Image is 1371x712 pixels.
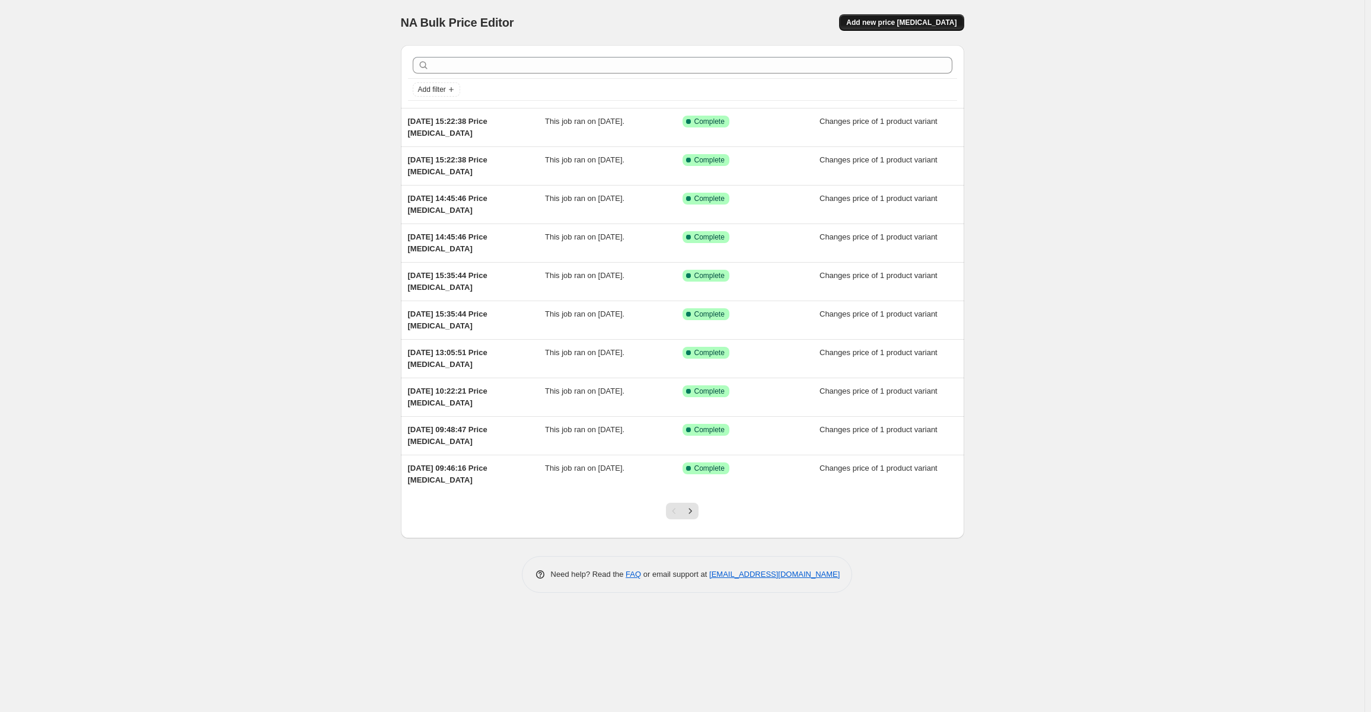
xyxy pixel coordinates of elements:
span: [DATE] 15:22:38 Price [MEDICAL_DATA] [408,155,487,176]
span: This job ran on [DATE]. [545,387,624,395]
span: Complete [694,425,725,435]
span: Changes price of 1 product variant [820,117,938,126]
span: [DATE] 09:48:47 Price [MEDICAL_DATA] [408,425,487,446]
span: Changes price of 1 product variant [820,271,938,280]
span: Complete [694,387,725,396]
span: Add new price [MEDICAL_DATA] [846,18,956,27]
span: This job ran on [DATE]. [545,117,624,126]
span: Changes price of 1 product variant [820,425,938,434]
span: Changes price of 1 product variant [820,194,938,203]
span: This job ran on [DATE]. [545,348,624,357]
span: Add filter [418,85,446,94]
button: Add new price [MEDICAL_DATA] [839,14,964,31]
span: [DATE] 15:35:44 Price [MEDICAL_DATA] [408,309,487,330]
span: Complete [694,464,725,473]
a: [EMAIL_ADDRESS][DOMAIN_NAME] [709,570,840,579]
span: Complete [694,348,725,357]
span: Changes price of 1 product variant [820,464,938,472]
span: Complete [694,271,725,280]
span: [DATE] 09:46:16 Price [MEDICAL_DATA] [408,464,487,484]
span: Complete [694,194,725,203]
span: This job ran on [DATE]. [545,194,624,203]
span: This job ran on [DATE]. [545,425,624,434]
span: [DATE] 13:05:51 Price [MEDICAL_DATA] [408,348,487,369]
span: Need help? Read the [551,570,626,579]
span: or email support at [641,570,709,579]
span: Complete [694,232,725,242]
span: [DATE] 10:22:21 Price [MEDICAL_DATA] [408,387,487,407]
span: This job ran on [DATE]. [545,155,624,164]
span: This job ran on [DATE]. [545,271,624,280]
button: Next [682,503,699,519]
span: [DATE] 15:35:44 Price [MEDICAL_DATA] [408,271,487,292]
span: [DATE] 14:45:46 Price [MEDICAL_DATA] [408,194,487,215]
span: [DATE] 15:22:38 Price [MEDICAL_DATA] [408,117,487,138]
button: Add filter [413,82,460,97]
span: This job ran on [DATE]. [545,232,624,241]
span: Changes price of 1 product variant [820,309,938,318]
span: Complete [694,117,725,126]
nav: Pagination [666,503,699,519]
span: Complete [694,309,725,319]
span: Changes price of 1 product variant [820,232,938,241]
span: [DATE] 14:45:46 Price [MEDICAL_DATA] [408,232,487,253]
span: Changes price of 1 product variant [820,155,938,164]
span: This job ran on [DATE]. [545,309,624,318]
span: Complete [694,155,725,165]
span: Changes price of 1 product variant [820,387,938,395]
span: NA Bulk Price Editor [401,16,514,29]
span: This job ran on [DATE]. [545,464,624,472]
a: FAQ [626,570,641,579]
span: Changes price of 1 product variant [820,348,938,357]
